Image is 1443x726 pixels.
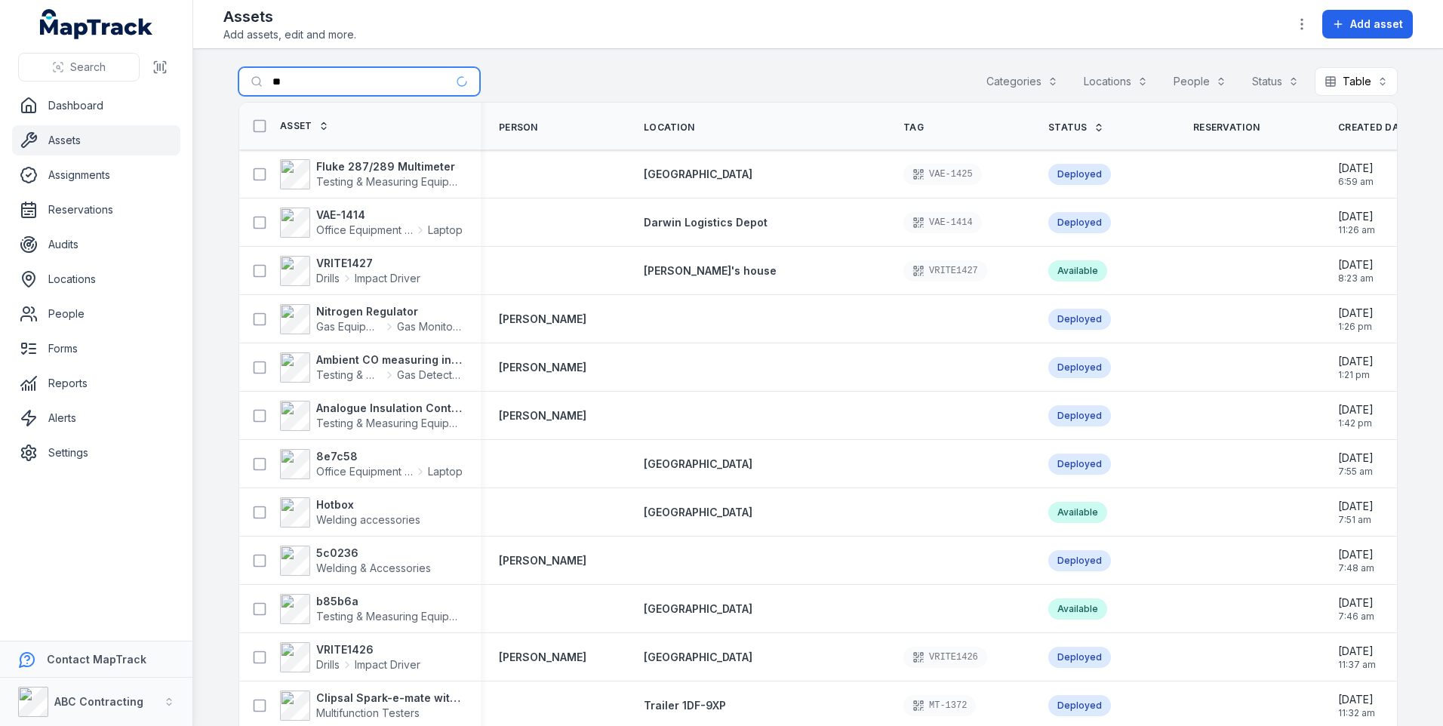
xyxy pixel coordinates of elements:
[903,122,924,134] span: Tag
[1164,67,1236,96] button: People
[47,653,146,666] strong: Contact MapTrack
[499,360,586,375] strong: [PERSON_NAME]
[1338,466,1374,478] span: 7:55 am
[316,256,420,271] strong: VRITE1427
[280,497,420,528] a: HotboxWelding accessories
[316,497,420,512] strong: Hotbox
[280,208,463,238] a: VAE-1414Office Equipment & ITLaptop
[428,223,463,238] span: Laptop
[316,594,463,609] strong: b85b6a
[644,457,752,470] span: [GEOGRAPHIC_DATA]
[1338,209,1375,224] span: [DATE]
[316,561,431,574] span: Welding & Accessories
[280,642,420,672] a: VRITE1426DrillsImpact Driver
[903,212,982,233] div: VAE-1414
[644,506,752,518] span: [GEOGRAPHIC_DATA]
[1338,644,1376,659] span: [DATE]
[1338,692,1375,719] time: 28/05/2025, 11:32:39 am
[1338,417,1374,429] span: 1:42 pm
[1338,451,1374,466] span: [DATE]
[12,334,180,364] a: Forms
[18,53,140,82] button: Search
[644,602,752,615] span: [GEOGRAPHIC_DATA]
[499,312,586,327] strong: [PERSON_NAME]
[1338,176,1374,188] span: 6:59 am
[644,168,752,180] span: [GEOGRAPHIC_DATA]
[12,195,180,225] a: Reservations
[499,650,586,665] a: [PERSON_NAME]
[12,229,180,260] a: Audits
[1338,659,1376,671] span: 11:37 am
[1338,257,1374,285] time: 16/07/2025, 8:23:04 am
[1338,354,1374,369] span: [DATE]
[280,594,463,624] a: b85b6aTesting & Measuring Equipment
[1048,122,1088,134] span: Status
[1338,321,1374,333] span: 1:26 pm
[280,120,312,132] span: Asset
[355,657,420,672] span: Impact Driver
[223,27,356,42] span: Add assets, edit and more.
[397,319,463,334] span: Gas Monitors - Methane
[1338,209,1375,236] time: 21/07/2025, 11:26:34 am
[644,505,752,520] a: [GEOGRAPHIC_DATA]
[70,60,106,75] span: Search
[316,401,463,416] strong: Analogue Insulation Continuity Tester
[1350,17,1403,32] span: Add asset
[499,408,586,423] a: [PERSON_NAME]
[903,260,987,281] div: VRITE1427
[1338,562,1374,574] span: 7:48 am
[644,651,752,663] span: [GEOGRAPHIC_DATA]
[1338,595,1374,611] span: [DATE]
[644,698,726,713] a: Trailer 1DF-9XP
[903,695,976,716] div: MT-1372
[280,546,431,576] a: 5c0236Welding & Accessories
[1338,499,1374,514] span: [DATE]
[1048,550,1111,571] div: Deployed
[1338,499,1374,526] time: 27/06/2025, 7:51:23 am
[316,271,340,286] span: Drills
[1048,260,1107,281] div: Available
[1338,369,1374,381] span: 1:21 pm
[316,706,420,719] span: Multifunction Testers
[1322,10,1413,38] button: Add asset
[1338,402,1374,417] span: [DATE]
[1338,611,1374,623] span: 7:46 am
[1048,405,1111,426] div: Deployed
[1338,402,1374,429] time: 30/06/2025, 1:42:54 pm
[355,271,420,286] span: Impact Driver
[1338,161,1374,188] time: 20/08/2025, 6:59:22 am
[1315,67,1398,96] button: Table
[1338,595,1374,623] time: 27/06/2025, 7:46:55 am
[644,264,777,277] span: [PERSON_NAME]'s house
[280,449,463,479] a: 8e7c58Office Equipment & ITLaptop
[280,352,463,383] a: Ambient CO measuring instrumentTesting & Measuring EquipmentGas Detectors
[644,650,752,665] a: [GEOGRAPHIC_DATA]
[1338,224,1375,236] span: 11:26 am
[316,610,473,623] span: Testing & Measuring Equipment
[280,159,463,189] a: Fluke 287/289 MultimeterTesting & Measuring Equipment
[1338,257,1374,272] span: [DATE]
[1338,272,1374,285] span: 8:23 am
[903,164,982,185] div: VAE-1425
[644,457,752,472] a: [GEOGRAPHIC_DATA]
[1338,451,1374,478] time: 27/06/2025, 7:55:39 am
[12,125,180,155] a: Assets
[316,464,413,479] span: Office Equipment & IT
[1193,122,1260,134] span: Reservation
[12,264,180,294] a: Locations
[12,438,180,468] a: Settings
[12,160,180,190] a: Assignments
[1242,67,1309,96] button: Status
[1048,502,1107,523] div: Available
[499,553,586,568] strong: [PERSON_NAME]
[1338,354,1374,381] time: 11/07/2025, 1:21:31 pm
[12,299,180,329] a: People
[1048,454,1111,475] div: Deployed
[977,67,1068,96] button: Categories
[316,642,420,657] strong: VRITE1426
[1048,212,1111,233] div: Deployed
[316,691,463,706] strong: Clipsal Spark-e-mate with Bags & Accessories
[428,464,463,479] span: Laptop
[644,167,752,182] a: [GEOGRAPHIC_DATA]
